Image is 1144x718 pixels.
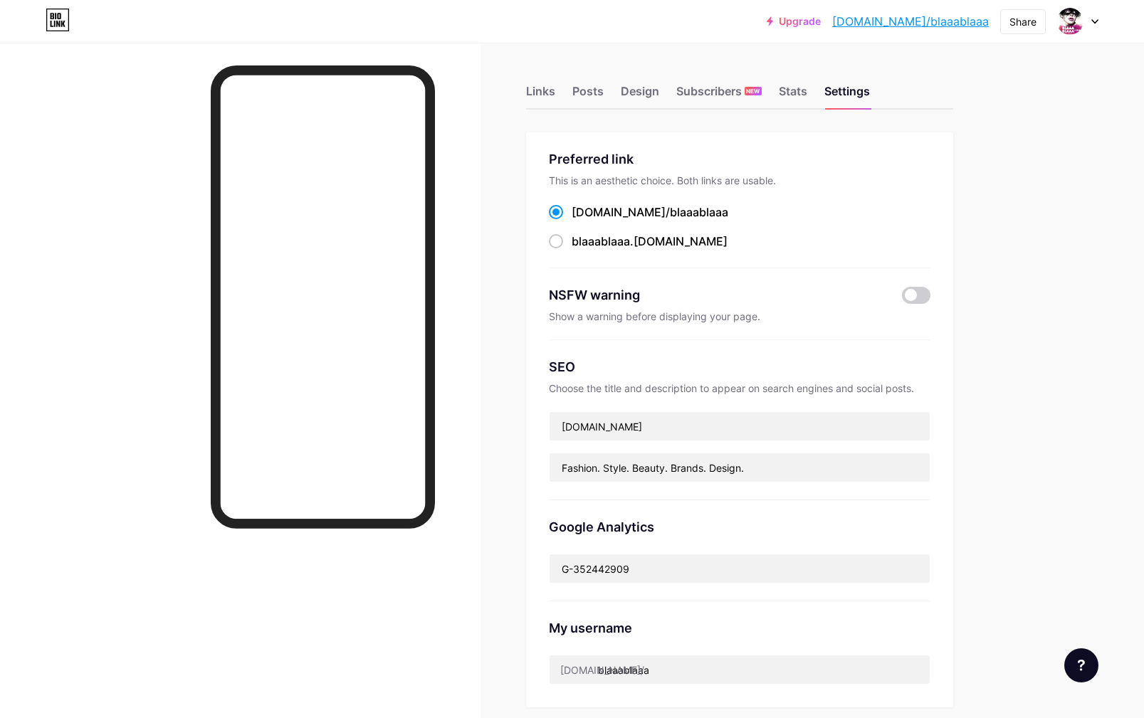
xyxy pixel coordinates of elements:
input: G-XXXXXXXXXX [550,554,930,583]
div: [DOMAIN_NAME]/ [560,662,644,677]
div: This is an aesthetic choice. Both links are usable. [549,174,930,186]
div: Settings [824,83,870,108]
div: NSFW warning [549,285,881,305]
div: Share [1009,14,1037,29]
span: blaaablaaa [670,205,728,219]
input: Title [550,412,930,440]
input: username [550,655,930,684]
span: NEW [746,87,760,95]
a: Upgrade [767,16,821,27]
div: Preferred link [549,149,930,169]
div: My username [549,618,930,638]
input: Description (max 160 chars) [550,453,930,482]
div: Posts [572,83,604,108]
div: Show a warning before displaying your page. [549,310,930,322]
img: blaaablaaa [1056,8,1083,35]
div: Subscribers [676,83,762,108]
span: blaaablaaa [572,234,630,248]
div: Stats [779,83,807,108]
div: SEO [549,357,930,376]
div: .[DOMAIN_NAME] [572,233,728,250]
a: [DOMAIN_NAME]/blaaablaaa [832,13,989,30]
div: Choose the title and description to appear on search engines and social posts. [549,382,930,394]
div: Google Analytics [549,517,930,537]
div: Design [621,83,659,108]
div: Links [526,83,555,108]
div: [DOMAIN_NAME]/ [572,204,728,221]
